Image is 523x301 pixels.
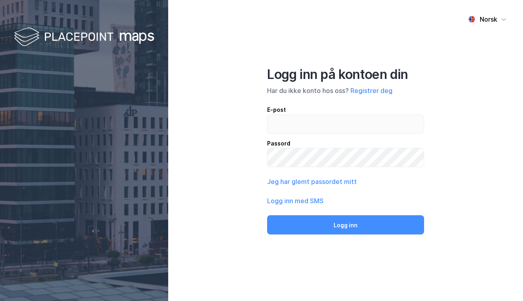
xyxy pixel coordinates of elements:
[14,26,154,49] img: logo-white.f07954bde2210d2a523dddb988cd2aa7.svg
[480,14,497,24] div: Norsk
[267,86,424,95] div: Har du ikke konto hos oss?
[267,105,424,115] div: E-post
[267,215,424,234] button: Logg inn
[267,177,357,186] button: Jeg har glemt passordet mitt
[267,139,424,148] div: Passord
[267,67,424,83] div: Logg inn på kontoen din
[350,86,392,95] button: Registrer deg
[267,196,324,206] button: Logg inn med SMS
